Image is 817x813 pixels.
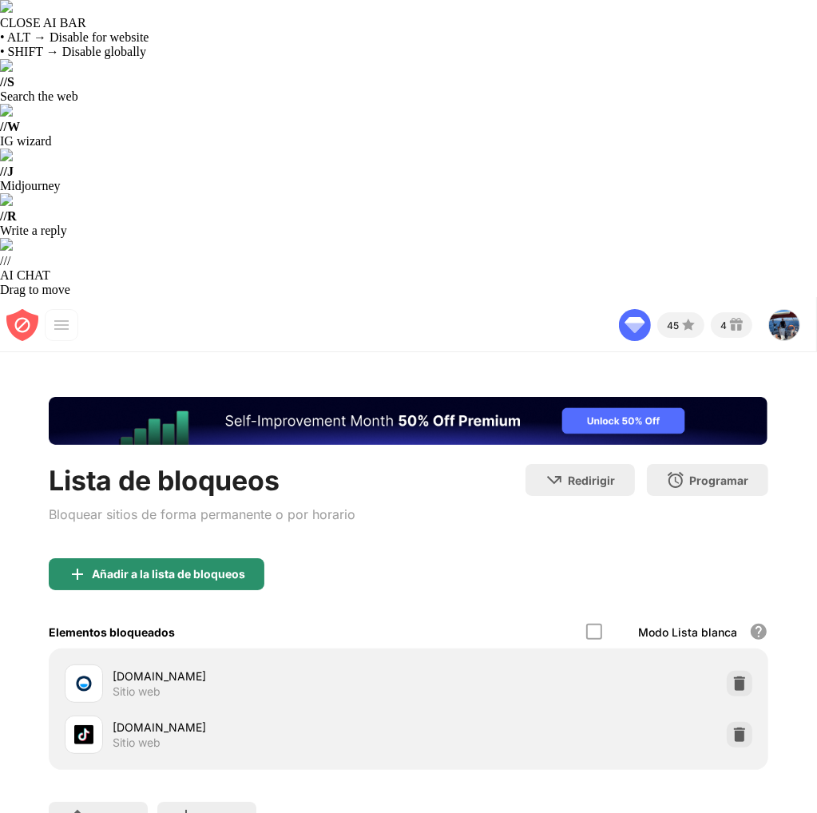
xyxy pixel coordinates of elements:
[74,674,93,693] img: favicons
[727,315,746,335] img: reward-small.svg
[619,309,651,341] img: diamond-go-unlimited.svg
[49,503,355,526] div: Bloquear sitios de forma permanente o por horario
[720,319,727,331] div: 4
[74,725,93,744] img: favicons
[679,315,698,335] img: points-small.svg
[768,309,800,341] img: AGNmyxZ4CVkl01AkP_9VU3ScTmXG-g-FIrChIyFQFaexwDE=s96-c
[113,668,408,684] div: [DOMAIN_NAME]
[49,397,767,445] iframe: Banner
[113,719,408,736] div: [DOMAIN_NAME]
[49,464,355,497] div: Lista de bloqueos
[49,625,175,639] div: Elementos bloqueados
[690,474,749,487] div: Programar
[6,309,38,341] img: blocksite-icon-red.svg
[639,625,738,639] div: Modo Lista blanca
[667,319,679,331] div: 45
[113,684,161,699] div: Sitio web
[113,736,161,750] div: Sitio web
[569,474,616,487] div: Redirigir
[92,568,245,581] div: Añadir a la lista de bloqueos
